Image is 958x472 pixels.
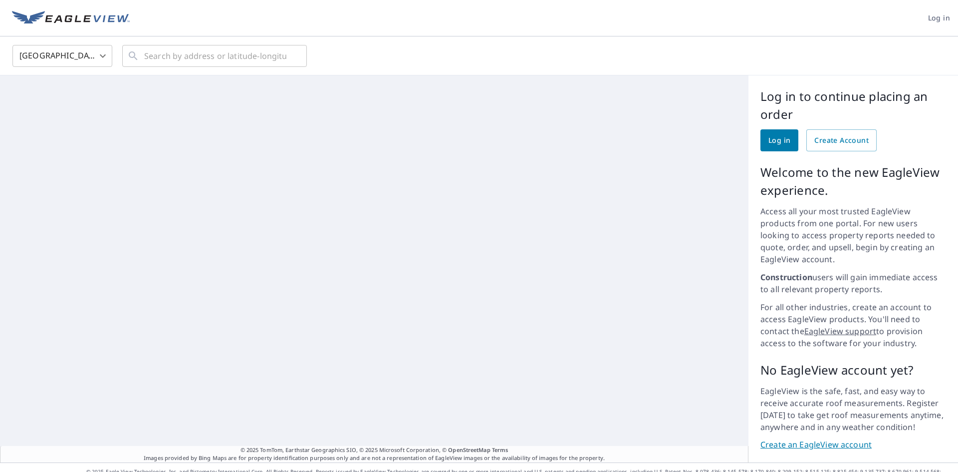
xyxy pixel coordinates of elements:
[760,87,946,123] p: Log in to continue placing an order
[768,134,790,147] span: Log in
[928,12,950,24] span: Log in
[760,361,946,379] p: No EagleView account yet?
[760,205,946,265] p: Access all your most trusted EagleView products from one portal. For new users looking to access ...
[760,271,946,295] p: users will gain immediate access to all relevant property reports.
[760,301,946,349] p: For all other industries, create an account to access EagleView products. You'll need to contact ...
[12,11,130,26] img: EV Logo
[806,129,877,151] a: Create Account
[760,385,946,433] p: EagleView is the safe, fast, and easy way to receive accurate roof measurements. Register [DATE] ...
[760,439,946,451] a: Create an EagleView account
[760,163,946,199] p: Welcome to the new EagleView experience.
[760,129,798,151] a: Log in
[492,446,508,454] a: Terms
[448,446,490,454] a: OpenStreetMap
[240,446,508,455] span: © 2025 TomTom, Earthstar Geographics SIO, © 2025 Microsoft Corporation, ©
[760,272,812,283] strong: Construction
[814,134,869,147] span: Create Account
[144,42,286,70] input: Search by address or latitude-longitude
[804,326,877,337] a: EagleView support
[12,42,112,70] div: [GEOGRAPHIC_DATA]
